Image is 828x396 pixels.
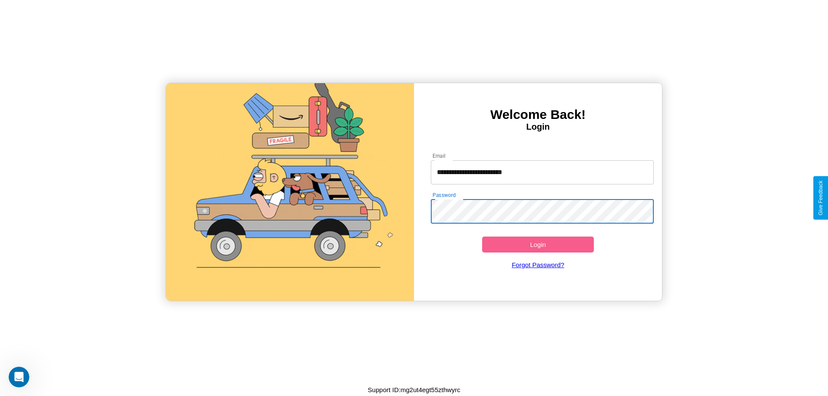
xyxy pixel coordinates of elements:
label: Email [433,152,446,159]
a: Forgot Password? [427,253,650,277]
label: Password [433,191,455,199]
img: gif [166,83,414,301]
h3: Welcome Back! [414,107,662,122]
div: Give Feedback [818,181,824,215]
h4: Login [414,122,662,132]
button: Login [482,237,594,253]
p: Support ID: mg2ut4egt55zthwyrc [368,384,460,396]
iframe: Intercom live chat [9,367,29,387]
